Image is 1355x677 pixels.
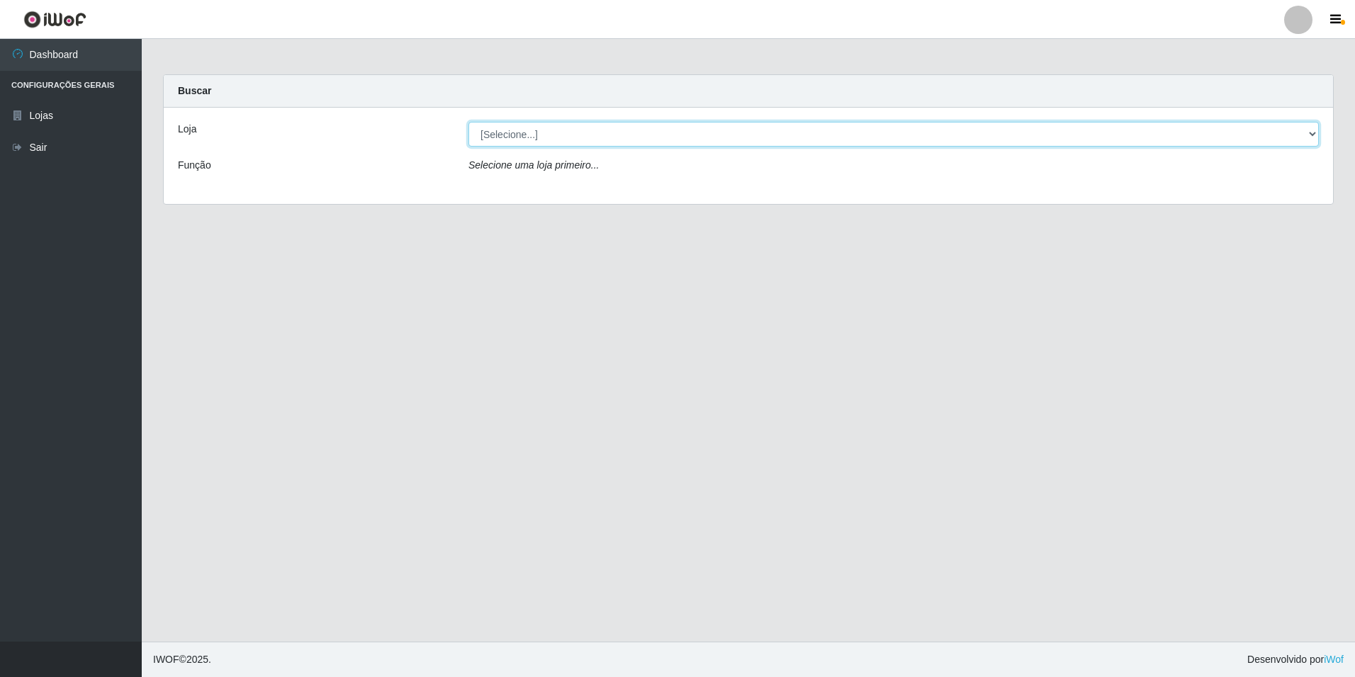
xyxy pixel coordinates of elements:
span: © 2025 . [153,652,211,667]
img: CoreUI Logo [23,11,86,28]
label: Função [178,158,211,173]
span: IWOF [153,654,179,665]
i: Selecione uma loja primeiro... [468,159,599,171]
label: Loja [178,122,196,137]
span: Desenvolvido por [1247,652,1344,667]
strong: Buscar [178,85,211,96]
a: iWof [1324,654,1344,665]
